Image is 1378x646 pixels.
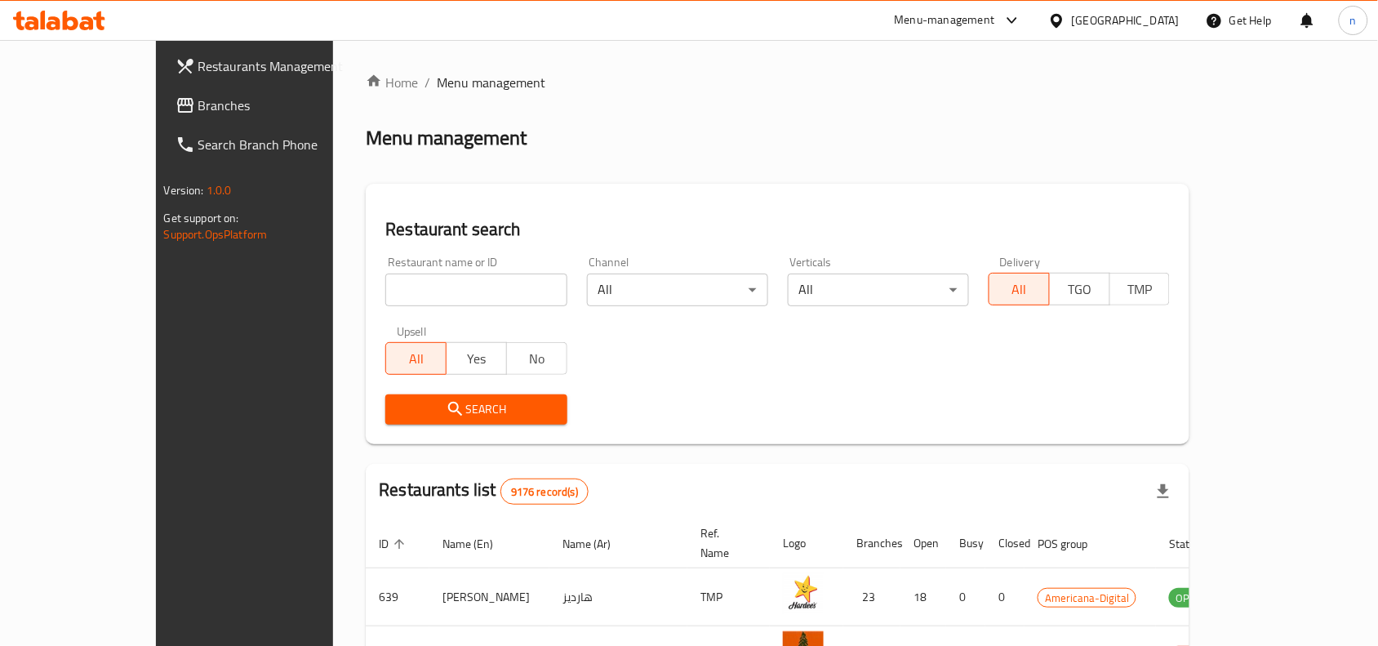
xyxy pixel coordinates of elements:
td: 0 [985,568,1025,626]
th: Open [900,519,946,568]
li: / [425,73,430,92]
span: Name (En) [442,534,514,554]
span: Status [1169,534,1222,554]
div: All [788,274,969,306]
span: Name (Ar) [562,534,632,554]
span: Ref. Name [700,523,750,563]
span: Version: [164,180,204,201]
span: Search [398,399,553,420]
td: 18 [900,568,946,626]
a: Restaurants Management [162,47,386,86]
div: [GEOGRAPHIC_DATA] [1072,11,1180,29]
button: Yes [446,342,507,375]
th: Closed [985,519,1025,568]
span: All [996,278,1043,301]
label: Delivery [1000,256,1041,268]
h2: Menu management [366,125,527,151]
td: 0 [946,568,985,626]
div: Menu-management [895,11,995,30]
input: Search for restaurant name or ID.. [385,274,567,306]
td: 639 [366,568,429,626]
h2: Restaurant search [385,217,1170,242]
span: Search Branch Phone [198,135,373,154]
span: n [1350,11,1357,29]
span: Branches [198,96,373,115]
div: All [587,274,768,306]
span: Get support on: [164,207,239,229]
button: Search [385,394,567,425]
span: Yes [453,347,500,371]
span: Americana-Digital [1038,589,1136,608]
button: TMP [1109,273,1171,305]
a: Search Branch Phone [162,125,386,164]
td: TMP [687,568,770,626]
span: ID [379,534,410,554]
span: OPEN [1169,589,1209,608]
td: هارديز [549,568,687,626]
td: [PERSON_NAME] [429,568,549,626]
a: Home [366,73,418,92]
button: TGO [1049,273,1110,305]
button: All [385,342,447,375]
span: Restaurants Management [198,56,373,76]
div: Total records count [500,479,589,505]
nav: breadcrumb [366,73,1189,92]
span: All [393,347,440,371]
a: Branches [162,86,386,125]
th: Busy [946,519,985,568]
h2: Restaurants list [379,478,589,505]
label: Upsell [397,326,427,337]
th: Logo [770,519,843,568]
span: TGO [1056,278,1104,301]
a: Support.OpsPlatform [164,224,268,245]
span: 9176 record(s) [501,484,588,500]
button: All [989,273,1050,305]
div: OPEN [1169,588,1209,608]
div: Export file [1144,472,1183,511]
span: Menu management [437,73,545,92]
button: No [506,342,567,375]
span: POS group [1038,534,1109,554]
img: Hardee's [783,573,824,614]
span: TMP [1117,278,1164,301]
th: Branches [843,519,900,568]
td: 23 [843,568,900,626]
span: No [513,347,561,371]
span: 1.0.0 [207,180,232,201]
